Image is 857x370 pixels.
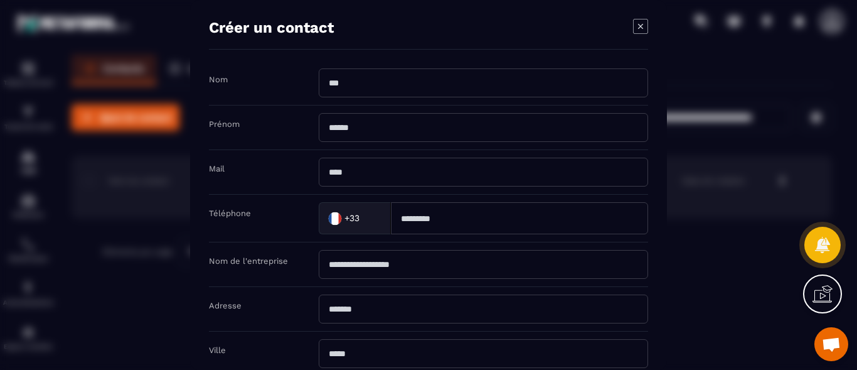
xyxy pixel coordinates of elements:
[362,209,378,227] input: Search for option
[319,202,391,234] div: Search for option
[209,300,242,310] label: Adresse
[344,212,359,224] span: +33
[209,74,228,84] label: Nom
[209,119,240,128] label: Prénom
[322,205,348,231] img: Country Flag
[209,18,334,36] h4: Créer un contact
[209,256,288,265] label: Nom de l'entreprise
[209,345,226,354] label: Ville
[209,208,251,217] label: Téléphone
[814,327,848,361] a: Ouvrir le chat
[209,163,225,173] label: Mail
